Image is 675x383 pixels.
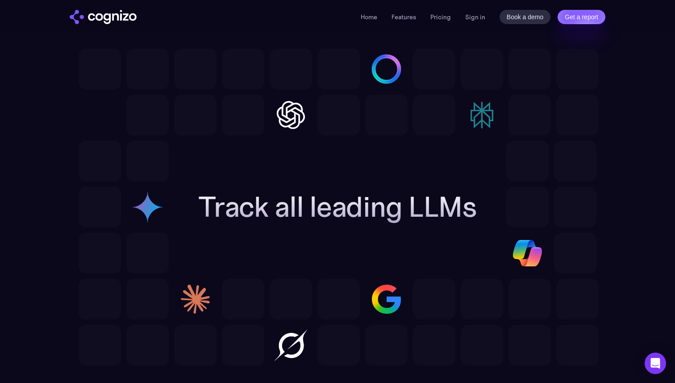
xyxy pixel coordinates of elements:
[500,10,551,24] a: Book a demo
[198,191,477,223] h2: Track all leading LLMs
[70,10,137,24] img: cognizo logo
[361,13,377,21] a: Home
[70,10,137,24] a: home
[430,13,451,21] a: Pricing
[558,10,605,24] a: Get a report
[645,353,666,374] div: Open Intercom Messenger
[465,12,485,22] a: Sign in
[392,13,416,21] a: Features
